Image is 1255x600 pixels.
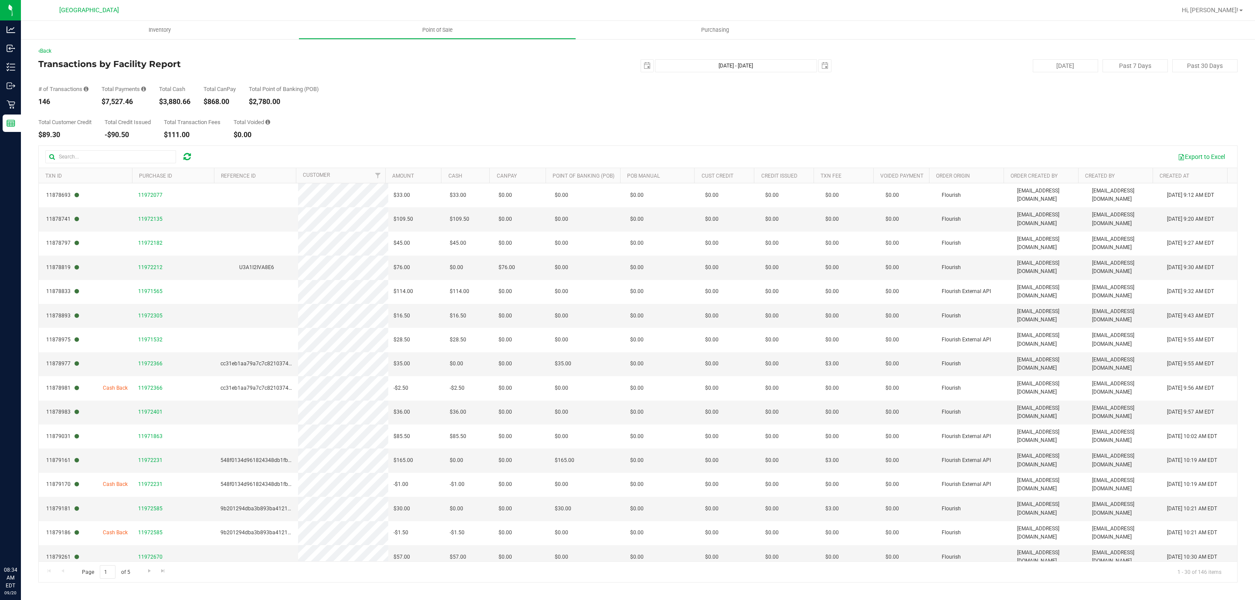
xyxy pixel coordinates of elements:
[1017,356,1082,372] span: [EMAIL_ADDRESS][DOMAIN_NAME]
[555,432,568,441] span: $0.00
[705,312,719,320] span: $0.00
[105,131,151,138] div: -$90.50
[1092,428,1157,445] span: [EMAIL_ADDRESS][DOMAIN_NAME]
[825,529,839,537] span: $0.00
[765,191,779,199] span: $0.00
[450,408,466,416] span: $36.00
[765,312,779,320] span: $0.00
[393,529,408,537] span: -$1.50
[7,119,15,128] inline-svg: Reports
[138,337,163,343] span: 11971532
[765,215,779,223] span: $0.00
[1092,211,1157,227] span: [EMAIL_ADDRESS][DOMAIN_NAME]
[555,312,568,320] span: $0.00
[555,287,568,296] span: $0.00
[630,408,644,416] span: $0.00
[410,26,465,34] span: Point of Sale
[942,384,961,392] span: Flourish
[555,239,568,247] span: $0.00
[705,480,719,489] span: $0.00
[138,385,163,391] span: 11972366
[630,312,644,320] span: $0.00
[103,529,128,537] span: Cash Back
[1033,59,1098,72] button: [DATE]
[702,173,733,179] a: Cust Credit
[1167,408,1214,416] span: [DATE] 9:57 AM EDT
[499,456,512,465] span: $0.00
[139,173,172,179] a: Purchase ID
[885,263,899,272] span: $0.00
[627,173,660,179] a: POB Manual
[765,432,779,441] span: $0.00
[138,457,163,463] span: 11972231
[942,408,961,416] span: Flourish
[825,480,839,489] span: $0.00
[705,505,719,513] span: $0.00
[450,480,465,489] span: -$1.00
[942,312,961,320] span: Flourish
[555,215,568,223] span: $0.00
[942,505,961,513] span: Flourish
[1092,380,1157,396] span: [EMAIL_ADDRESS][DOMAIN_NAME]
[765,263,779,272] span: $0.00
[138,264,163,270] span: 11972212
[46,505,79,513] span: 11879181
[46,312,79,320] span: 11878893
[103,480,128,489] span: Cash Back
[450,529,465,537] span: -$1.50
[450,191,466,199] span: $33.00
[7,100,15,109] inline-svg: Retail
[1017,452,1082,469] span: [EMAIL_ADDRESS][DOMAIN_NAME]
[705,360,719,368] span: $0.00
[103,384,128,392] span: Cash Back
[825,312,839,320] span: $0.00
[630,215,644,223] span: $0.00
[555,191,568,199] span: $0.00
[105,119,151,125] div: Total Credit Issued
[555,336,568,344] span: $0.00
[1092,476,1157,493] span: [EMAIL_ADDRESS][DOMAIN_NAME]
[46,336,79,344] span: 11878975
[7,63,15,71] inline-svg: Inventory
[138,409,163,415] span: 11972401
[220,457,314,463] span: 548f0134d961824348db1fb71743a17f
[825,384,839,392] span: $0.00
[885,312,899,320] span: $0.00
[204,98,236,105] div: $868.00
[1092,404,1157,421] span: [EMAIL_ADDRESS][DOMAIN_NAME]
[630,191,644,199] span: $0.00
[765,384,779,392] span: $0.00
[1011,173,1058,179] a: Order Created By
[393,456,413,465] span: $165.00
[821,173,841,179] a: Txn Fee
[38,131,92,138] div: $89.30
[555,456,574,465] span: $165.00
[765,480,779,489] span: $0.00
[46,239,79,247] span: 11878797
[102,98,146,105] div: $7,527.46
[1017,428,1082,445] span: [EMAIL_ADDRESS][DOMAIN_NAME]
[393,360,410,368] span: $35.00
[1017,476,1082,493] span: [EMAIL_ADDRESS][DOMAIN_NAME]
[885,505,899,513] span: $0.00
[555,360,571,368] span: $35.00
[220,385,315,391] span: cc31eb1aa79a7c7c82103746be3d6dd6
[138,361,163,367] span: 11972366
[705,191,719,199] span: $0.00
[765,456,779,465] span: $0.00
[138,313,163,319] span: 11972305
[555,480,568,489] span: $0.00
[392,173,414,179] a: Amount
[298,21,576,39] a: Point of Sale
[393,312,410,320] span: $16.50
[102,86,146,92] div: Total Payments
[249,86,319,92] div: Total Point of Banking (POB)
[576,21,854,39] a: Purchasing
[885,408,899,416] span: $0.00
[141,86,146,92] i: Sum of all successful, non-voided payment transaction amounts, excluding tips and transaction fees.
[1167,287,1214,296] span: [DATE] 9:32 AM EDT
[1167,215,1214,223] span: [DATE] 9:20 AM EDT
[450,384,465,392] span: -$2.50
[1167,191,1214,199] span: [DATE] 9:12 AM EDT
[1167,480,1217,489] span: [DATE] 10:19 AM EDT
